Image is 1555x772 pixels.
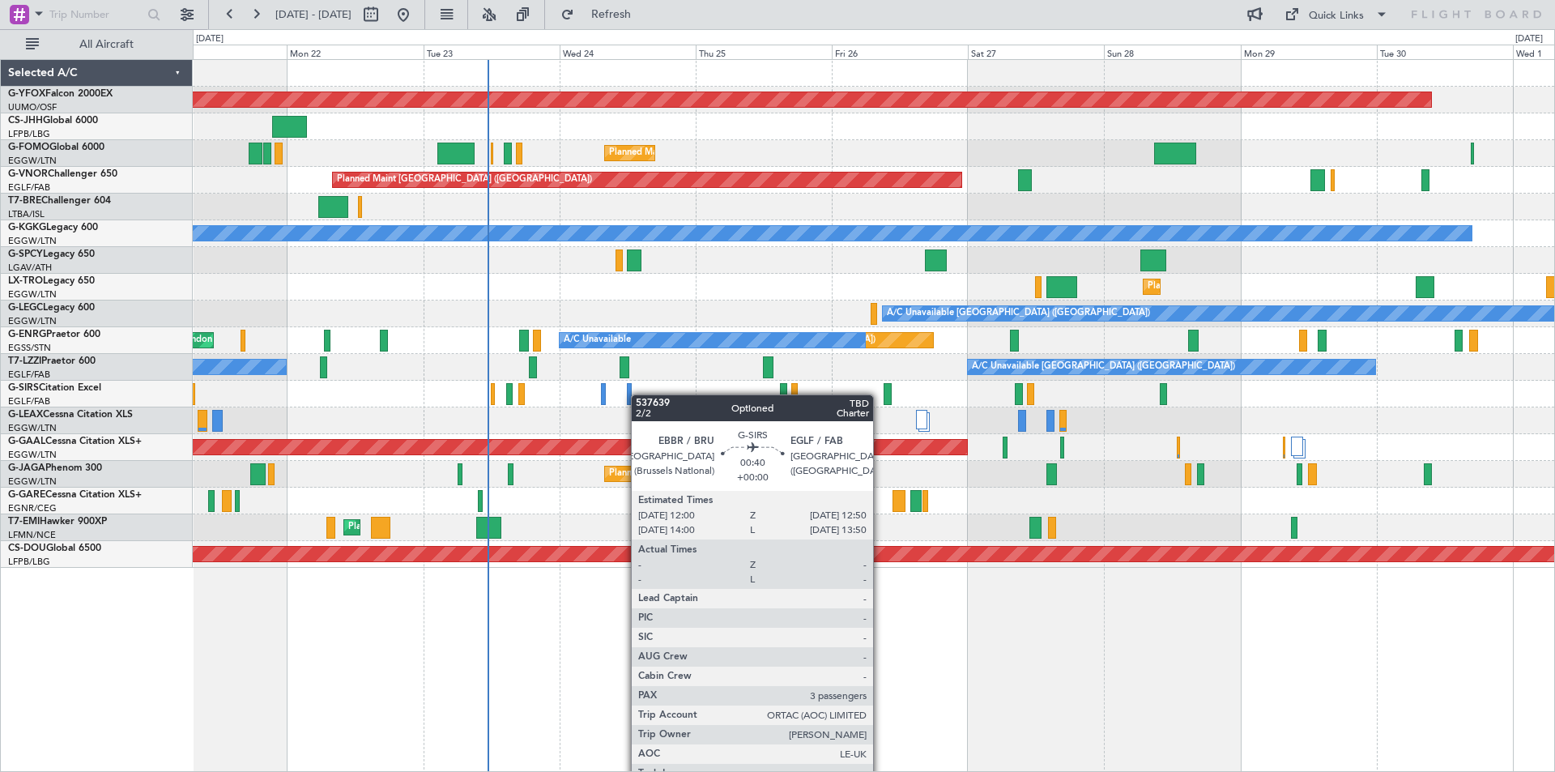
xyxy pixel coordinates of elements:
[8,196,41,206] span: T7-BRE
[8,463,102,473] a: G-JAGAPhenom 300
[8,437,142,446] a: G-GAALCessna Citation XLS+
[8,276,95,286] a: LX-TROLegacy 650
[8,517,40,527] span: T7-EMI
[696,45,832,59] div: Thu 25
[8,356,96,366] a: T7-LZZIPraetor 600
[8,196,111,206] a: T7-BREChallenger 604
[8,544,46,553] span: CS-DOU
[8,556,50,568] a: LFPB/LBG
[8,369,50,381] a: EGLF/FAB
[42,39,171,50] span: All Aircraft
[8,330,100,339] a: G-ENRGPraetor 600
[8,476,57,488] a: EGGW/LTN
[8,490,142,500] a: G-GARECessna Citation XLS+
[8,410,43,420] span: G-LEAX
[8,288,57,301] a: EGGW/LTN
[287,45,423,59] div: Mon 22
[832,45,968,59] div: Fri 26
[8,490,45,500] span: G-GARE
[8,395,50,407] a: EGLF/FAB
[49,2,143,27] input: Trip Number
[1276,2,1396,28] button: Quick Links
[1104,45,1240,59] div: Sun 28
[8,235,57,247] a: EGGW/LTN
[8,223,98,232] a: G-KGKGLegacy 600
[1377,45,1513,59] div: Tue 30
[8,143,104,152] a: G-FOMOGlobal 6000
[553,2,650,28] button: Refresh
[1148,275,1403,299] div: Planned Maint [GEOGRAPHIC_DATA] ([GEOGRAPHIC_DATA])
[564,328,631,352] div: A/C Unavailable
[968,45,1104,59] div: Sat 27
[8,342,51,354] a: EGSS/STN
[8,276,43,286] span: LX-TRO
[337,168,592,192] div: Planned Maint [GEOGRAPHIC_DATA] ([GEOGRAPHIC_DATA])
[8,383,39,393] span: G-SIRS
[609,141,864,165] div: Planned Maint [GEOGRAPHIC_DATA] ([GEOGRAPHIC_DATA])
[8,463,45,473] span: G-JAGA
[609,462,864,486] div: Planned Maint [GEOGRAPHIC_DATA] ([GEOGRAPHIC_DATA])
[8,330,46,339] span: G-ENRG
[8,116,98,126] a: CS-JHHGlobal 6000
[8,303,43,313] span: G-LEGC
[1515,32,1543,46] div: [DATE]
[8,502,57,514] a: EGNR/CEG
[887,301,1150,326] div: A/C Unavailable [GEOGRAPHIC_DATA] ([GEOGRAPHIC_DATA])
[8,116,43,126] span: CS-JHH
[18,32,176,58] button: All Aircraft
[8,223,46,232] span: G-KGKG
[8,529,56,541] a: LFMN/NCE
[8,250,43,259] span: G-SPCY
[8,89,45,99] span: G-YFOX
[8,356,41,366] span: T7-LZZI
[196,32,224,46] div: [DATE]
[424,45,560,59] div: Tue 23
[8,155,57,167] a: EGGW/LTN
[8,101,57,113] a: UUMO/OSF
[8,169,48,179] span: G-VNOR
[8,128,50,140] a: LFPB/LBG
[8,422,57,434] a: EGGW/LTN
[8,410,133,420] a: G-LEAXCessna Citation XLS
[8,437,45,446] span: G-GAAL
[8,208,45,220] a: LTBA/ISL
[8,143,49,152] span: G-FOMO
[1309,8,1364,24] div: Quick Links
[560,45,696,59] div: Wed 24
[972,355,1235,379] div: A/C Unavailable [GEOGRAPHIC_DATA] ([GEOGRAPHIC_DATA])
[151,45,287,59] div: Sun 21
[577,9,645,20] span: Refresh
[8,89,113,99] a: G-YFOXFalcon 2000EX
[8,262,52,274] a: LGAV/ATH
[8,544,101,553] a: CS-DOUGlobal 6500
[8,303,95,313] a: G-LEGCLegacy 600
[8,449,57,461] a: EGGW/LTN
[275,7,351,22] span: [DATE] - [DATE]
[8,517,107,527] a: T7-EMIHawker 900XP
[8,181,50,194] a: EGLF/FAB
[8,169,117,179] a: G-VNORChallenger 650
[1241,45,1377,59] div: Mon 29
[8,250,95,259] a: G-SPCYLegacy 650
[8,383,101,393] a: G-SIRSCitation Excel
[8,315,57,327] a: EGGW/LTN
[348,515,503,540] div: Planned Maint [GEOGRAPHIC_DATA]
